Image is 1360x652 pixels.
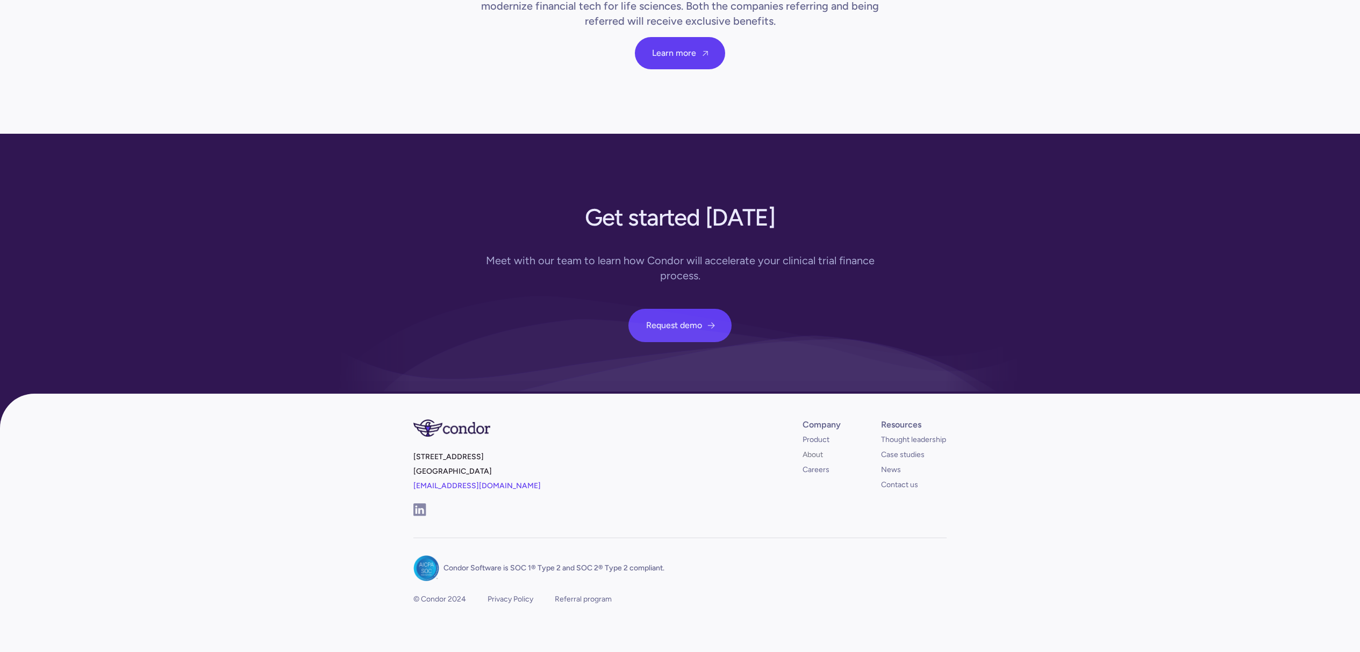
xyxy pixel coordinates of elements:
div: Resources [881,419,921,430]
a: About [803,450,823,460]
a: Thought leadership [881,434,946,445]
div: Company [803,419,841,430]
a: Careers [803,465,829,475]
a: Contact us [881,480,918,490]
a: Learn more [635,37,725,69]
a: Request demo [628,309,732,342]
a: News [881,465,901,475]
span:  [703,50,708,57]
p: [STREET_ADDRESS] [GEOGRAPHIC_DATA] [413,450,676,502]
div: Meet with our team to learn how Condor will accelerate your clinical trial finance process. [474,253,886,283]
a: Privacy Policy [488,594,533,605]
p: Condor Software is SOC 1® Type 2 and SOC 2® Type 2 compliant. [443,563,664,574]
a: Product [803,434,829,445]
div: © Condor 2024 [413,594,466,605]
a: Referral program [555,594,612,605]
a: [EMAIL_ADDRESS][DOMAIN_NAME] [413,481,541,490]
h2: Get started [DATE] [585,198,775,233]
span:  [707,322,715,330]
a: Case studies [881,450,925,460]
